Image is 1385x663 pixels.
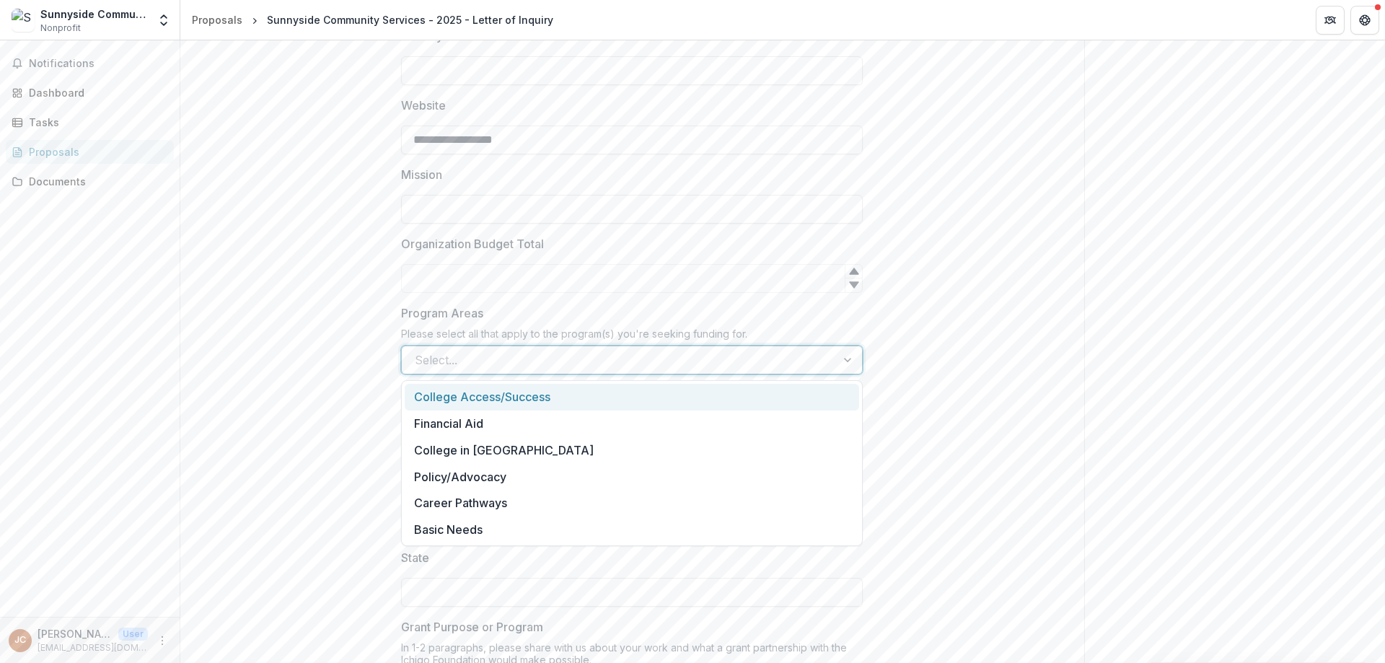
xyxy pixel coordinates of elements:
div: Proposals [192,12,242,27]
div: College in [GEOGRAPHIC_DATA] [405,436,859,463]
div: Policy/Advocacy [405,463,859,490]
nav: breadcrumb [186,9,559,30]
button: Notifications [6,52,174,75]
div: Sunnyside Community Services - 2025 - Letter of Inquiry [267,12,553,27]
p: Program Areas [401,304,483,322]
p: [PERSON_NAME] [38,626,113,641]
div: Sunnyside Community Services [40,6,148,22]
div: Dashboard [29,85,162,100]
div: Financial Aid [405,410,859,437]
a: Tasks [6,110,174,134]
div: Tasks [29,115,162,130]
p: Website [401,97,446,114]
div: Documents [29,174,162,189]
span: Notifications [29,58,168,70]
div: College Access/Success [405,384,859,410]
button: Partners [1316,6,1345,35]
a: Documents [6,170,174,193]
a: Proposals [6,140,174,164]
p: [EMAIL_ADDRESS][DOMAIN_NAME] [38,641,148,654]
a: Dashboard [6,81,174,105]
p: State [401,549,429,566]
button: More [154,632,171,649]
div: Jin Choi [14,636,26,645]
span: Nonprofit [40,22,81,35]
button: Open entity switcher [154,6,174,35]
p: Grant Purpose or Program [401,618,543,636]
img: Sunnyside Community Services [12,9,35,32]
div: Please select all that apply to the program(s) you're seeking funding for. [401,328,863,346]
p: Organization Budget Total [401,235,544,253]
div: Basic Needs [405,517,859,543]
p: User [118,628,148,641]
button: Get Help [1350,6,1379,35]
div: Career Pathways [405,490,859,517]
a: Proposals [186,9,248,30]
p: Mission [401,166,442,183]
div: Proposals [29,144,162,159]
